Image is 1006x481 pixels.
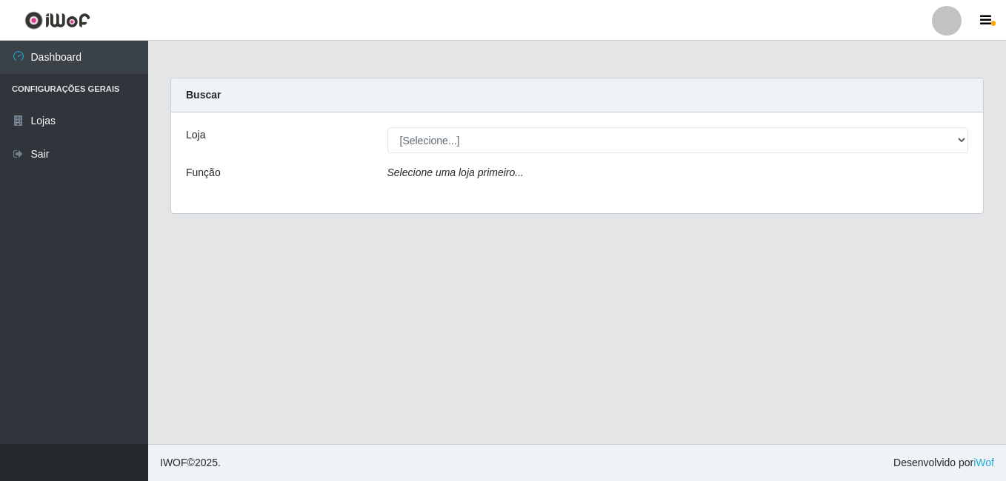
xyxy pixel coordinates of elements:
[973,457,994,468] a: iWof
[387,166,524,178] i: Selecione uma loja primeiro...
[186,89,221,101] strong: Buscar
[893,455,994,471] span: Desenvolvido por
[186,165,221,181] label: Função
[24,11,90,30] img: CoreUI Logo
[160,455,221,471] span: © 2025 .
[160,457,187,468] span: IWOF
[186,127,205,143] label: Loja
